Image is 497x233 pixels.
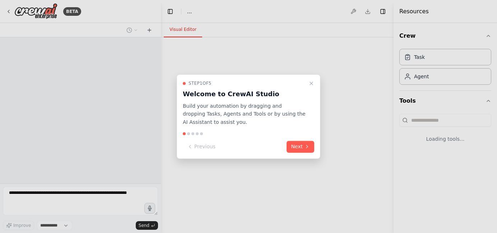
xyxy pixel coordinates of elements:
button: Hide left sidebar [165,6,175,17]
button: Close walkthrough [307,79,316,88]
button: Previous [183,141,220,153]
h3: Welcome to CrewAI Studio [183,89,306,99]
p: Build your automation by dragging and dropping Tasks, Agents and Tools or by using the AI Assista... [183,102,306,126]
span: Step 1 of 5 [189,80,212,86]
button: Next [287,141,314,153]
